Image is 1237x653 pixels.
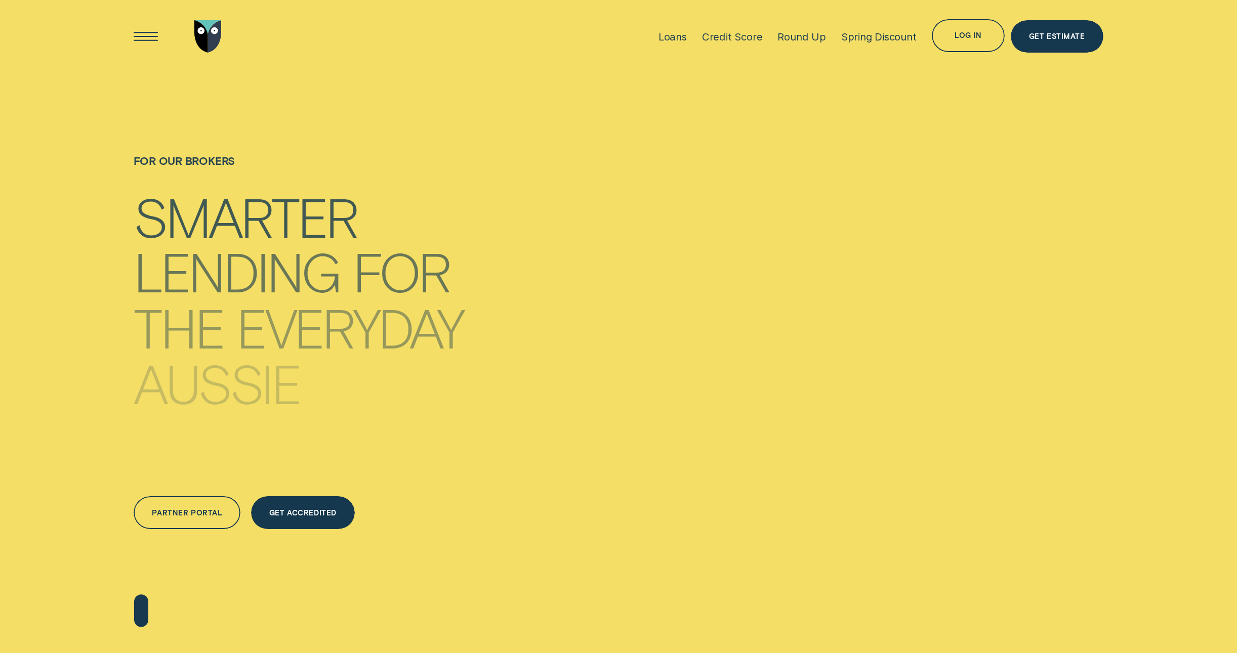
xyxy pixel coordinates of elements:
a: Partner Portal [134,496,240,529]
div: everyday [236,301,463,352]
img: Wisr [194,20,222,53]
a: Get Estimate [1011,20,1103,53]
div: Round Up [777,30,826,43]
div: lending [134,245,340,296]
div: Loans [658,30,687,43]
div: Spring Discount [841,30,917,43]
button: Open Menu [130,20,162,53]
div: Smarter [134,190,357,241]
a: Get Accredited [251,496,355,529]
h1: For Our Brokers [134,154,463,188]
div: Credit Score [702,30,763,43]
button: Log in [932,19,1005,52]
div: Aussie [134,357,300,408]
div: for [353,245,449,296]
h4: Smarter lending for the everyday Aussie [134,186,463,389]
div: the [134,301,223,352]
